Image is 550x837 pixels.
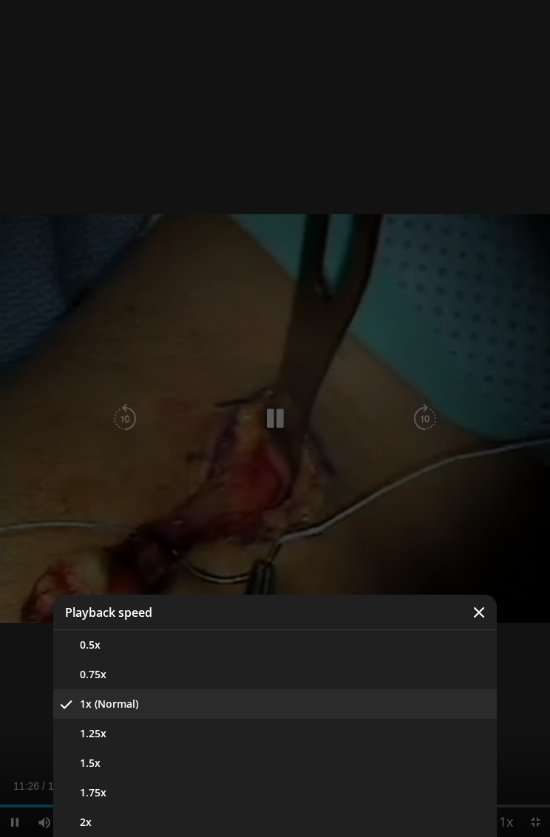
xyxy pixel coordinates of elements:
button: 1x (Normal) [53,689,497,719]
button: 1.75x [53,778,497,807]
button: 1.25x [53,719,497,748]
button: 1.5x [53,748,497,778]
button: 2x [53,807,497,837]
button: 0.75x [53,660,497,689]
button: 0.5x [53,630,497,660]
p: Playback speed [65,607,152,618]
